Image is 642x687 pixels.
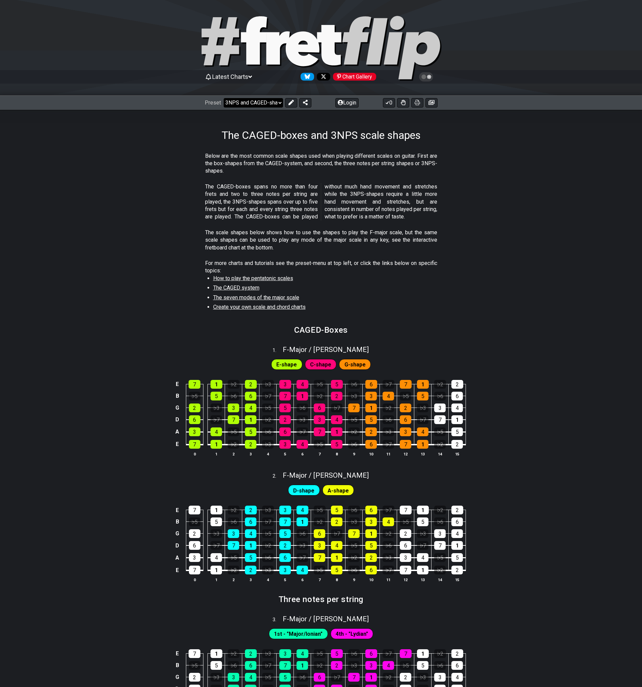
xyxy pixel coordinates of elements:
[397,576,414,583] th: 12
[173,564,182,576] td: E
[285,98,297,108] button: Edit Preset
[279,440,291,449] div: 3
[434,553,446,562] div: ♭5
[245,649,257,658] div: 2
[344,360,366,369] span: First enable full edit mode to edit
[451,404,463,412] div: 4
[211,661,222,670] div: 5
[365,392,377,400] div: 3
[173,414,182,426] td: D
[434,506,446,514] div: ♭2
[189,553,200,562] div: 3
[451,529,463,538] div: 4
[314,541,325,550] div: 3
[400,427,411,436] div: 3
[434,392,446,400] div: ♭6
[314,649,326,658] div: ♭5
[333,73,376,81] div: Chart Gallery
[297,415,308,424] div: ♭3
[434,649,446,658] div: ♭2
[245,553,256,562] div: 5
[297,506,308,514] div: 4
[345,576,363,583] th: 9
[348,404,360,412] div: 7
[245,517,256,526] div: 6
[365,506,377,514] div: 6
[348,392,360,400] div: ♭3
[335,98,359,108] button: Login
[314,566,325,574] div: ♭5
[211,392,222,400] div: 5
[262,392,274,400] div: ♭7
[173,402,182,414] td: G
[348,529,360,538] div: 7
[365,380,377,389] div: 6
[297,440,308,449] div: 4
[245,661,256,670] div: 6
[211,553,222,562] div: 4
[331,566,342,574] div: 5
[211,506,222,514] div: 1
[417,529,428,538] div: ♭3
[348,380,360,389] div: ♭6
[336,629,368,639] span: First enable full edit mode to edit
[262,529,274,538] div: ♭5
[228,517,239,526] div: ♭6
[400,529,411,538] div: 2
[277,576,294,583] th: 5
[417,506,429,514] div: 1
[365,649,377,658] div: 6
[383,404,394,412] div: ♭2
[189,392,200,400] div: ♭5
[311,576,328,583] th: 7
[262,566,274,574] div: ♭3
[228,529,239,538] div: 3
[245,415,256,424] div: 1
[242,450,259,457] th: 3
[314,506,326,514] div: ♭5
[276,360,297,369] span: First enable full edit mode to edit
[225,576,242,583] th: 2
[417,649,429,658] div: 1
[431,450,449,457] th: 14
[245,566,256,574] div: 2
[434,529,446,538] div: 3
[328,450,345,457] th: 8
[228,427,239,436] div: ♭5
[297,380,308,389] div: 4
[451,415,463,424] div: 1
[330,73,376,81] a: #fretflip at Pinterest
[417,392,428,400] div: 5
[213,275,293,281] span: How to play the pentatonic scales
[348,566,360,574] div: ♭6
[365,541,377,550] div: 5
[213,285,259,291] span: The CAGED system
[297,392,308,400] div: 1
[279,649,291,658] div: 3
[279,661,291,670] div: 7
[262,427,274,436] div: ♭6
[294,326,348,334] h2: CAGED-Boxes
[245,404,256,412] div: 4
[434,440,446,449] div: ♭2
[451,517,463,526] div: 6
[186,450,203,457] th: 0
[294,576,311,583] th: 6
[451,649,463,658] div: 2
[400,506,412,514] div: 7
[417,541,428,550] div: ♭7
[314,427,325,436] div: 7
[245,541,256,550] div: 1
[205,229,437,251] p: The scale shapes below shows how to use the shapes to play the F-major scale, but the same scale ...
[228,506,240,514] div: ♭2
[363,450,380,457] th: 10
[283,346,369,354] span: F - Major / [PERSON_NAME]
[211,566,222,574] div: 1
[211,404,222,412] div: ♭3
[205,152,437,175] p: Below are the most common scale shapes used when playing different scales on guitar. First are th...
[314,529,325,538] div: 6
[331,404,342,412] div: ♭7
[173,551,182,564] td: A
[400,541,411,550] div: 6
[228,392,239,400] div: ♭6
